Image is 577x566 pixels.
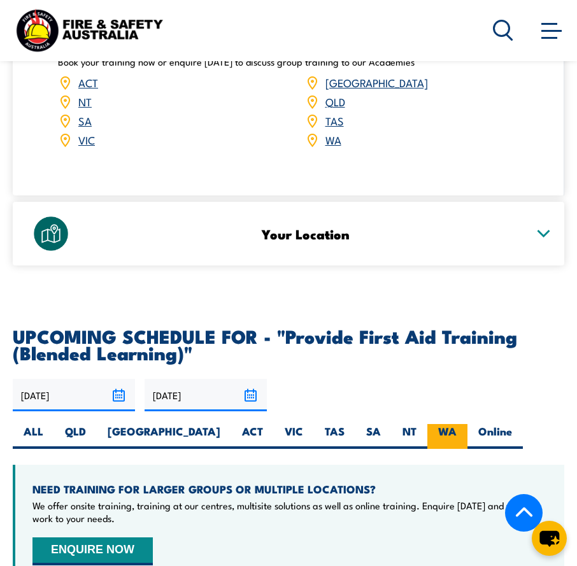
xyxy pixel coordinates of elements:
a: ACT [78,74,98,90]
label: Online [467,424,523,449]
button: ENQUIRE NOW [32,537,153,565]
label: ALL [13,424,54,449]
a: [GEOGRAPHIC_DATA] [325,74,428,90]
label: ACT [231,424,274,449]
a: QLD [325,94,345,109]
label: VIC [274,424,314,449]
a: TAS [325,113,344,128]
a: NT [78,94,92,109]
button: chat-button [532,521,567,556]
label: WA [427,424,467,449]
input: To date [145,379,267,411]
label: QLD [54,424,97,449]
label: NT [392,424,427,449]
h3: Your Location [85,227,526,241]
h2: UPCOMING SCHEDULE FOR - "Provide First Aid Training (Blended Learning)" [13,327,564,360]
a: WA [325,132,341,147]
input: From date [13,379,135,411]
label: TAS [314,424,355,449]
a: VIC [78,132,95,147]
label: SA [355,424,392,449]
p: Book your training now or enquire [DATE] to discuss group training to our Academies [58,55,552,68]
p: We offer onsite training, training at our centres, multisite solutions as well as online training... [32,499,547,525]
label: [GEOGRAPHIC_DATA] [97,424,231,449]
a: SA [78,113,92,128]
h4: NEED TRAINING FOR LARGER GROUPS OR MULTIPLE LOCATIONS? [32,482,547,496]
